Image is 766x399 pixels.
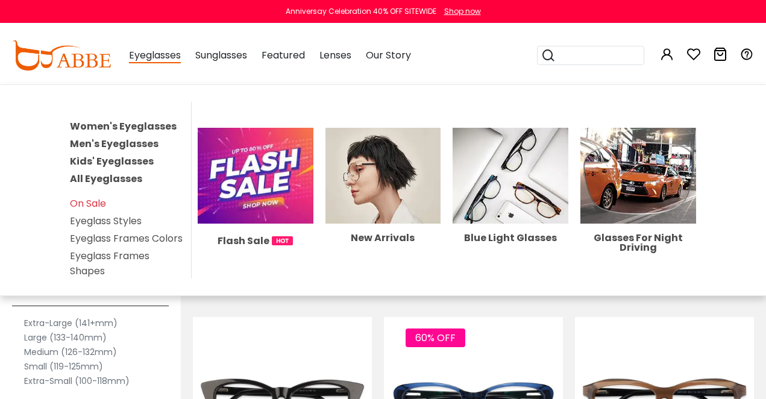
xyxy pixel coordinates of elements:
[286,6,436,17] div: Anniversay Celebration 40% OFF SITEWIDE
[406,328,465,347] span: 60% OFF
[70,172,142,186] a: All Eyeglasses
[453,168,568,243] a: Blue Light Glasses
[325,168,441,243] a: New Arrivals
[129,48,181,63] span: Eyeglasses
[198,168,313,248] a: Flash Sale
[24,359,103,374] label: Small (119-125mm)
[24,345,117,359] label: Medium (126-132mm)
[319,48,351,62] span: Lenses
[325,128,441,223] img: New Arrivals
[262,48,305,62] span: Featured
[70,154,154,168] a: Kids' Eyeglasses
[70,119,177,133] a: Women's Eyeglasses
[218,233,269,248] span: Flash Sale
[70,231,183,245] a: Eyeglass Frames Colors
[70,196,106,210] a: On Sale
[272,236,293,245] img: 1724998894317IetNH.gif
[453,128,568,223] img: Blue Light Glasses
[580,233,696,253] div: Glasses For Night Driving
[444,6,481,17] div: Shop now
[580,128,696,223] img: Glasses For Night Driving
[12,40,111,71] img: abbeglasses.com
[198,128,313,223] img: Flash Sale
[70,214,142,228] a: Eyeglass Styles
[70,249,149,278] a: Eyeglass Frames Shapes
[366,48,411,62] span: Our Story
[325,233,441,243] div: New Arrivals
[24,316,118,330] label: Extra-Large (141+mm)
[195,48,247,62] span: Sunglasses
[24,374,130,388] label: Extra-Small (100-118mm)
[438,6,481,16] a: Shop now
[580,168,696,253] a: Glasses For Night Driving
[70,137,159,151] a: Men's Eyeglasses
[24,330,107,345] label: Large (133-140mm)
[453,233,568,243] div: Blue Light Glasses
